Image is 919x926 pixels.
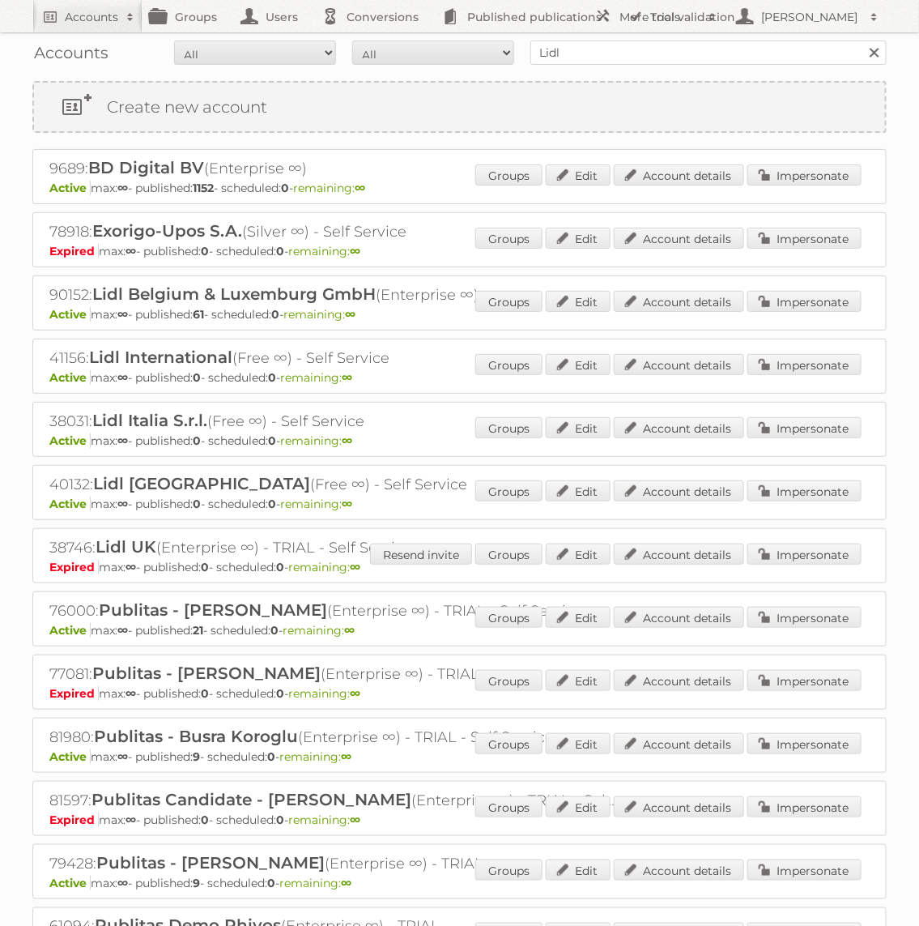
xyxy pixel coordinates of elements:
a: Account details [614,354,744,375]
span: Lidl UK [96,537,156,557]
a: Account details [614,164,744,186]
h2: 79428: (Enterprise ∞) - TRIAL [49,853,616,874]
strong: ∞ [350,813,360,827]
span: Expired [49,813,99,827]
span: Lidl Italia S.r.l. [92,411,207,430]
span: remaining: [280,433,352,448]
span: Publitas Candidate - [PERSON_NAME] [91,790,411,809]
a: Groups [475,796,542,817]
a: Account details [614,417,744,438]
span: remaining: [288,244,360,258]
strong: ∞ [117,307,128,322]
strong: 0 [276,560,284,574]
span: Active [49,370,91,385]
span: remaining: [288,560,360,574]
a: Edit [546,291,611,312]
strong: 0 [268,433,276,448]
strong: ∞ [126,244,136,258]
strong: 0 [201,244,209,258]
span: Active [49,307,91,322]
h2: 90152: (Enterprise ∞) [49,284,616,305]
span: Active [49,433,91,448]
a: Groups [475,544,542,565]
span: remaining: [279,876,351,890]
h2: Accounts [65,9,118,25]
a: Edit [546,164,611,186]
span: remaining: [283,623,355,638]
span: Expired [49,686,99,701]
h2: 81597: (Enterprise ∞) - TRIAL - Self Service [49,790,616,811]
span: Publitas - [PERSON_NAME] [99,600,327,620]
a: Account details [614,480,744,501]
p: max: - published: - scheduled: - [49,686,870,701]
span: remaining: [288,686,360,701]
strong: 0 [270,623,279,638]
strong: ∞ [341,749,351,764]
strong: 0 [271,307,279,322]
a: Groups [475,354,542,375]
p: max: - published: - scheduled: - [49,244,870,258]
h2: 76000: (Enterprise ∞) - TRIAL - Self Service [49,600,616,621]
p: max: - published: - scheduled: - [49,876,870,890]
a: Impersonate [747,480,862,501]
h2: 9689: (Enterprise ∞) [49,158,616,179]
h2: 40132: (Free ∞) - Self Service [49,474,616,495]
a: Account details [614,291,744,312]
a: Edit [546,544,611,565]
strong: 0 [276,244,284,258]
p: max: - published: - scheduled: - [49,307,870,322]
strong: 1152 [193,181,214,195]
strong: 0 [276,813,284,827]
a: Account details [614,670,744,691]
strong: 9 [193,749,200,764]
a: Impersonate [747,354,862,375]
a: Edit [546,670,611,691]
strong: ∞ [117,370,128,385]
h2: 38746: (Enterprise ∞) - TRIAL - Self Service [49,537,616,558]
span: Expired [49,560,99,574]
p: max: - published: - scheduled: - [49,813,870,827]
span: Active [49,497,91,511]
h2: More tools [619,9,700,25]
strong: 0 [276,686,284,701]
strong: 61 [193,307,204,322]
a: Impersonate [747,670,862,691]
strong: ∞ [350,244,360,258]
a: Groups [475,164,542,186]
a: Impersonate [747,291,862,312]
a: Edit [546,860,611,881]
span: Publitas - Busra Koroglu [94,727,298,746]
strong: 0 [267,876,275,890]
a: Impersonate [747,607,862,628]
h2: 78918: (Silver ∞) - Self Service [49,221,616,242]
span: Lidl [GEOGRAPHIC_DATA] [93,474,310,493]
strong: 21 [193,623,203,638]
p: max: - published: - scheduled: - [49,749,870,764]
strong: ∞ [342,497,352,511]
a: Edit [546,607,611,628]
p: max: - published: - scheduled: - [49,181,870,195]
a: Groups [475,228,542,249]
span: Lidl International [89,348,232,367]
span: Exorigo-Upos S.A. [92,221,242,241]
a: Edit [546,480,611,501]
a: Edit [546,796,611,817]
strong: ∞ [350,560,360,574]
strong: 0 [193,433,201,448]
span: Publitas - [PERSON_NAME] [92,664,321,683]
strong: 0 [281,181,289,195]
a: Account details [614,228,744,249]
p: max: - published: - scheduled: - [49,560,870,574]
strong: 9 [193,876,200,890]
a: Edit [546,417,611,438]
strong: 0 [193,370,201,385]
h2: [PERSON_NAME] [757,9,862,25]
strong: 0 [193,497,201,511]
a: Resend invite [370,544,472,565]
h2: 41156: (Free ∞) - Self Service [49,348,616,369]
span: remaining: [279,749,351,764]
a: Impersonate [747,417,862,438]
a: Impersonate [747,733,862,754]
span: remaining: [280,370,352,385]
a: Edit [546,733,611,754]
